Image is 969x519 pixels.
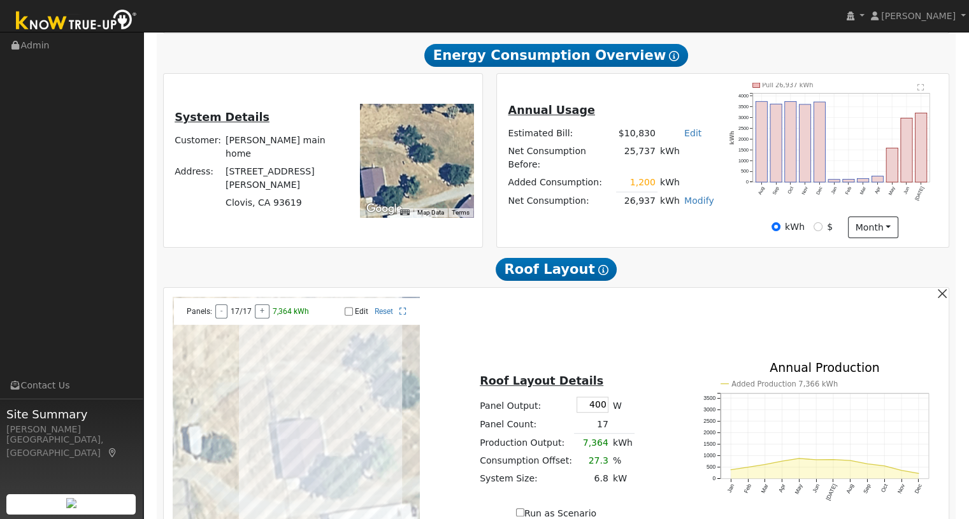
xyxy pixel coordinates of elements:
[375,307,393,316] a: Reset
[255,304,269,318] button: +
[859,185,868,196] text: Mar
[66,498,76,508] img: retrieve
[801,185,810,196] text: Nov
[478,469,575,487] td: System Size:
[917,472,919,474] circle: onclick=""
[887,148,898,183] rect: onclick=""
[830,186,838,196] text: Jan
[173,131,224,162] td: Customer:
[107,448,118,458] a: Map
[738,147,749,153] text: 1500
[741,168,749,174] text: 500
[399,307,406,316] a: Full Screen
[815,185,824,196] text: Dec
[764,463,766,465] circle: onclick=""
[175,111,269,124] u: System Details
[707,464,716,470] text: 500
[903,186,911,196] text: Jun
[616,124,657,142] td: $10,830
[781,460,783,462] circle: onclick=""
[417,208,444,217] button: Map Data
[173,162,224,194] td: Address:
[777,483,787,493] text: Apr
[574,415,610,434] td: 17
[480,374,603,387] u: Roof Layout Details
[729,131,736,145] text: kWh
[757,186,766,196] text: Aug
[452,209,470,216] a: Terms
[224,131,343,162] td: [PERSON_NAME] main home
[738,136,749,142] text: 2000
[849,459,851,461] circle: onclick=""
[726,483,735,494] text: Jan
[824,483,838,501] text: [DATE]
[843,180,855,183] rect: onclick=""
[684,196,714,206] a: Modify
[703,429,715,436] text: 2000
[616,192,657,210] td: 26,937
[785,101,796,182] rect: onclick=""
[574,451,610,469] td: 27.3
[616,142,657,173] td: 25,737
[746,179,749,185] text: 0
[738,104,749,110] text: 3500
[896,482,907,494] text: Nov
[616,173,657,192] td: 1,200
[610,434,635,452] td: kWh
[845,483,855,494] text: Aug
[508,104,594,117] u: Annual Usage
[743,483,752,494] text: Feb
[800,104,811,183] rect: onclick=""
[914,186,926,202] text: [DATE]
[731,379,838,388] text: Added Production 7,366 kWh
[814,222,822,231] input: $
[862,483,872,494] text: Sep
[770,360,880,374] text: Annual Production
[884,464,886,466] circle: onclick=""
[506,124,616,142] td: Estimated Bill:
[811,483,821,494] text: Jun
[400,208,409,217] button: Keyboard shortcuts
[763,82,814,89] text: Pull 26,937 kWh
[738,115,749,120] text: 3000
[814,102,826,182] rect: onclick=""
[738,93,749,99] text: 4000
[738,158,749,164] text: 1000
[759,483,769,494] text: Mar
[657,192,682,210] td: kWh
[829,180,840,182] rect: onclick=""
[793,482,803,495] text: May
[738,125,749,131] text: 2500
[187,307,212,316] span: Panels:
[845,186,853,196] text: Feb
[478,451,575,469] td: Consumption Offset:
[10,7,143,36] img: Know True-Up
[684,128,701,138] a: Edit
[574,469,610,487] td: 6.8
[215,304,227,318] button: -
[888,185,897,196] text: May
[787,186,795,195] text: Oct
[798,457,800,459] circle: onclick=""
[866,462,868,464] circle: onclick=""
[918,83,925,91] text: 
[363,201,405,217] a: Open this area in Google Maps (opens a new window)
[914,482,924,494] text: Dec
[574,434,610,452] td: 7,364
[6,433,136,460] div: [GEOGRAPHIC_DATA], [GEOGRAPHIC_DATA]
[224,162,343,194] td: [STREET_ADDRESS][PERSON_NAME]
[355,307,368,316] label: Edit
[756,101,767,182] rect: onclick=""
[815,459,817,460] circle: onclick=""
[478,415,575,434] td: Panel Count:
[703,418,715,424] text: 2500
[610,469,635,487] td: kW
[224,194,343,212] td: Clovis, CA 93619
[874,185,882,195] text: Apr
[785,220,805,234] label: kWh
[832,458,834,460] circle: onclick=""
[729,469,731,471] circle: onclick=""
[900,469,902,471] circle: onclick=""
[770,104,782,182] rect: onclick=""
[747,466,749,467] circle: onclick=""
